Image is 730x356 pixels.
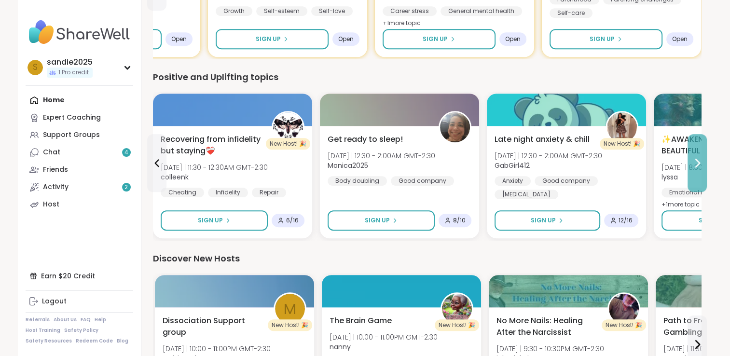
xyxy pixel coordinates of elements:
span: Open [171,35,187,43]
a: Redeem Code [76,338,113,344]
span: Recovering from infidelity but staying❤️‍🩹 [161,134,261,157]
div: New Host! 🎉 [266,138,310,150]
span: Open [338,35,354,43]
span: Sign Up [531,216,556,225]
span: Open [505,35,521,43]
span: The Brain Game [330,315,392,327]
span: 2 [124,183,128,192]
div: Self-esteem [256,6,307,16]
span: 4 [124,149,128,157]
span: [DATE] | 9:30 - 10:30PM GMT-2:30 [496,344,604,354]
span: Late night anxiety & chill [495,134,590,145]
b: colleenk [161,172,189,182]
div: Anxiety [495,176,531,186]
img: johndukejr [609,294,639,324]
a: Logout [26,293,133,310]
b: Monica2025 [328,161,368,170]
a: Host [26,196,133,213]
div: Chat [43,148,60,157]
a: Friends [26,161,133,178]
div: Career stress [383,6,437,16]
span: Sign Up [198,216,223,225]
div: sandie2025 [47,57,93,68]
b: nanny [330,342,351,352]
div: [MEDICAL_DATA] [495,190,558,199]
span: M [284,298,296,320]
b: lyssa [661,172,678,182]
button: Sign Up [550,29,662,49]
div: Self-care [550,8,592,18]
div: Growth [216,6,252,16]
div: Discover New Hosts [153,252,701,265]
span: [DATE] | 12:30 - 2:00AM GMT-2:30 [495,151,602,161]
span: Open [672,35,688,43]
div: General mental health [441,6,522,16]
div: Self-love [311,6,353,16]
a: Safety Policy [64,327,98,334]
a: FAQ [81,316,91,323]
b: GabGirl412 [495,161,530,170]
div: Good company [391,176,454,186]
div: Support Groups [43,130,100,140]
div: Cheating [161,188,204,197]
span: Dissociation Support group [163,315,263,338]
div: Activity [43,182,69,192]
a: Host Training [26,327,60,334]
span: Sign Up [699,216,724,225]
img: colleenk [273,112,303,142]
span: Sign Up [365,216,390,225]
span: 12 / 16 [619,217,633,224]
div: New Host! 🎉 [602,319,646,331]
a: Referrals [26,316,50,323]
span: Sign Up [256,35,281,43]
button: Sign Up [161,210,268,231]
span: 8 / 10 [453,217,466,224]
div: Infidelity [208,188,248,197]
img: nanny [442,294,472,324]
img: GabGirl412 [607,112,637,142]
div: New Host! 🎉 [268,319,312,331]
span: Sign Up [590,35,615,43]
span: [DATE] | 10:00 - 11:00PM GMT-2:30 [163,344,271,354]
div: Repair [252,188,286,197]
div: New Host! 🎉 [435,319,479,331]
a: Safety Resources [26,338,72,344]
span: 1 Pro credit [58,68,89,77]
a: Support Groups [26,126,133,144]
a: About Us [54,316,77,323]
span: No More Nails: Healing After the Narcissist [496,315,597,338]
a: Blog [117,338,128,344]
button: Sign Up [328,210,435,231]
span: Get ready to sleep! [328,134,403,145]
span: s [33,61,38,74]
button: Sign Up [216,29,329,49]
span: [DATE] | 11:30 - 12:30AM GMT-2:30 [161,163,268,172]
div: New Host! 🎉 [600,138,644,150]
div: Positive and Uplifting topics [153,70,701,84]
div: Expert Coaching [43,113,101,123]
a: Expert Coaching [26,109,133,126]
span: [DATE] | 10:00 - 11:00PM GMT-2:30 [330,332,438,342]
a: Chat4 [26,144,133,161]
img: ShareWell Nav Logo [26,15,133,49]
a: Activity2 [26,178,133,196]
div: Body doubling [328,176,387,186]
img: Monica2025 [440,112,470,142]
div: Earn $20 Credit [26,267,133,285]
span: Sign Up [423,35,448,43]
div: Good company [535,176,598,186]
div: Host [43,200,59,209]
div: Logout [42,297,67,306]
a: Help [95,316,106,323]
span: 6 / 16 [286,217,299,224]
button: Sign Up [495,210,600,231]
div: Friends [43,165,68,175]
span: [DATE] | 12:30 - 2:00AM GMT-2:30 [328,151,435,161]
button: Sign Up [383,29,496,49]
